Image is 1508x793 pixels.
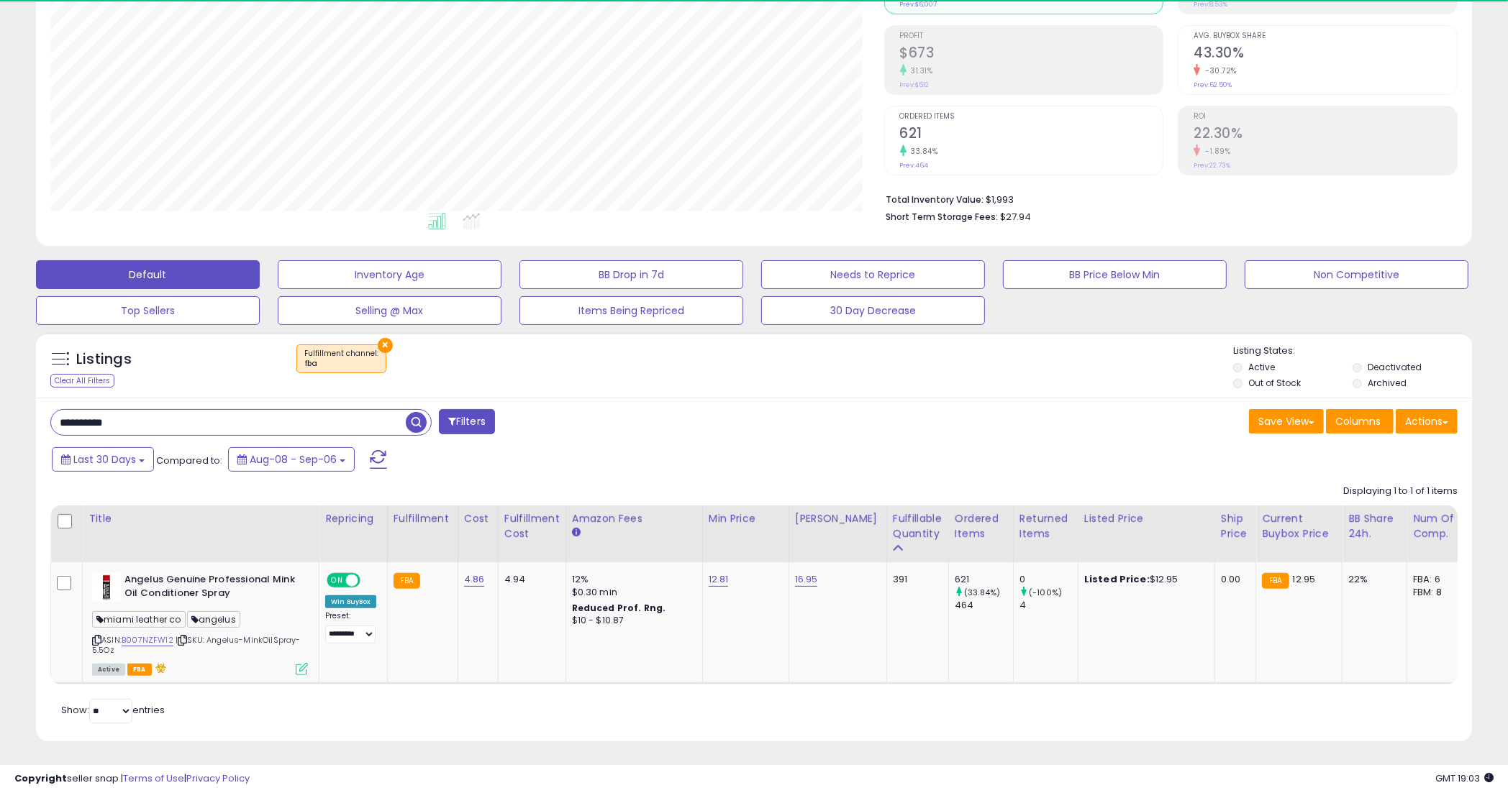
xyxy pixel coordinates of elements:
button: Selling @ Max [278,296,501,325]
span: angelus [187,611,240,628]
button: Default [36,260,260,289]
button: Last 30 Days [52,447,154,472]
div: 391 [893,573,937,586]
div: $0.30 min [572,586,691,599]
div: 0.00 [1221,573,1245,586]
span: 12.95 [1293,572,1316,586]
span: Fulfillment channel : [304,348,378,370]
h5: Listings [76,349,132,370]
span: Aug-08 - Sep-06 [250,452,337,467]
div: $12.95 [1084,573,1204,586]
b: Angelus Genuine Professional Mink Oil Conditioner Spray [124,573,299,603]
div: Fulfillment Cost [504,511,560,541]
small: 33.84% [907,146,938,157]
p: Listing States: [1233,344,1472,358]
b: Total Inventory Value: [886,193,984,206]
small: FBA [394,573,420,589]
small: -30.72% [1200,65,1237,76]
div: Cost [464,511,492,526]
div: Current Buybox Price [1262,511,1336,541]
small: FBA [1262,573,1289,589]
button: Aug-08 - Sep-06 [228,447,355,472]
small: -1.89% [1200,146,1230,157]
span: FBA [127,664,152,676]
span: $27.94 [1001,210,1032,224]
h2: 22.30% [1194,125,1457,145]
div: 22% [1348,573,1396,586]
h2: $673 [900,45,1163,64]
div: 4 [1019,599,1078,612]
a: 4.86 [464,572,485,587]
small: (33.84%) [964,587,1000,598]
div: Ship Price [1221,511,1250,541]
button: Save View [1249,409,1324,434]
div: Displaying 1 to 1 of 1 items [1343,485,1458,498]
div: FBA: 6 [1413,573,1461,586]
div: Preset: [325,611,376,643]
button: × [378,338,393,353]
div: Listed Price [1084,511,1209,526]
button: Inventory Age [278,260,501,289]
div: 12% [572,573,691,586]
h2: 621 [900,125,1163,145]
small: Prev: 464 [900,161,929,170]
span: Columns [1335,414,1381,428]
img: 31KBJo3lBtL._SL40_.jpg [92,573,121,602]
div: $10 - $10.87 [572,615,691,627]
small: Prev: 22.73% [1194,161,1230,170]
small: (-100%) [1029,587,1062,598]
div: seller snap | | [14,772,250,786]
li: $1,993 [886,190,1448,207]
small: Prev: $512 [900,81,930,89]
div: Fulfillable Quantity [893,511,942,541]
label: Active [1248,361,1275,373]
button: Needs to Reprice [761,260,985,289]
span: ON [328,574,346,587]
span: Avg. Buybox Share [1194,32,1457,40]
div: FBM: 8 [1413,586,1461,599]
button: BB Drop in 7d [519,260,743,289]
i: hazardous material [152,663,167,673]
a: 12.81 [709,572,729,587]
small: Amazon Fees. [572,526,581,539]
label: Archived [1368,377,1407,389]
span: | SKU: Angelus-MinkOilSpray-5.5Oz [92,634,301,656]
strong: Copyright [14,771,67,785]
div: [PERSON_NAME] [795,511,881,526]
div: 464 [955,599,1013,612]
a: B007NZFW12 [122,634,173,646]
a: Terms of Use [123,771,184,785]
div: 621 [955,573,1013,586]
button: Filters [439,409,495,434]
a: Privacy Policy [186,771,250,785]
span: Ordered Items [900,113,1163,121]
span: miami leather co [92,611,186,628]
span: All listings currently available for purchase on Amazon [92,664,125,676]
h2: 43.30% [1194,45,1457,64]
span: Profit [900,32,1163,40]
div: Min Price [709,511,783,526]
button: Non Competitive [1245,260,1468,289]
div: Returned Items [1019,511,1072,541]
div: ASIN: [92,573,308,674]
div: fba [304,359,378,369]
div: Clear All Filters [50,374,114,388]
button: Columns [1326,409,1394,434]
span: Compared to: [156,454,222,467]
div: 0 [1019,573,1078,586]
div: Title [88,511,313,526]
label: Out of Stock [1248,377,1301,389]
button: Items Being Repriced [519,296,743,325]
small: 31.31% [907,65,933,76]
button: Actions [1396,409,1458,434]
a: 16.95 [795,572,818,587]
div: 4.94 [504,573,555,586]
button: Top Sellers [36,296,260,325]
span: OFF [358,574,381,587]
label: Deactivated [1368,361,1422,373]
div: Ordered Items [955,511,1007,541]
span: 2025-10-7 19:03 GMT [1435,771,1494,785]
div: Num of Comp. [1413,511,1466,541]
b: Reduced Prof. Rng. [572,602,666,614]
button: 30 Day Decrease [761,296,985,325]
